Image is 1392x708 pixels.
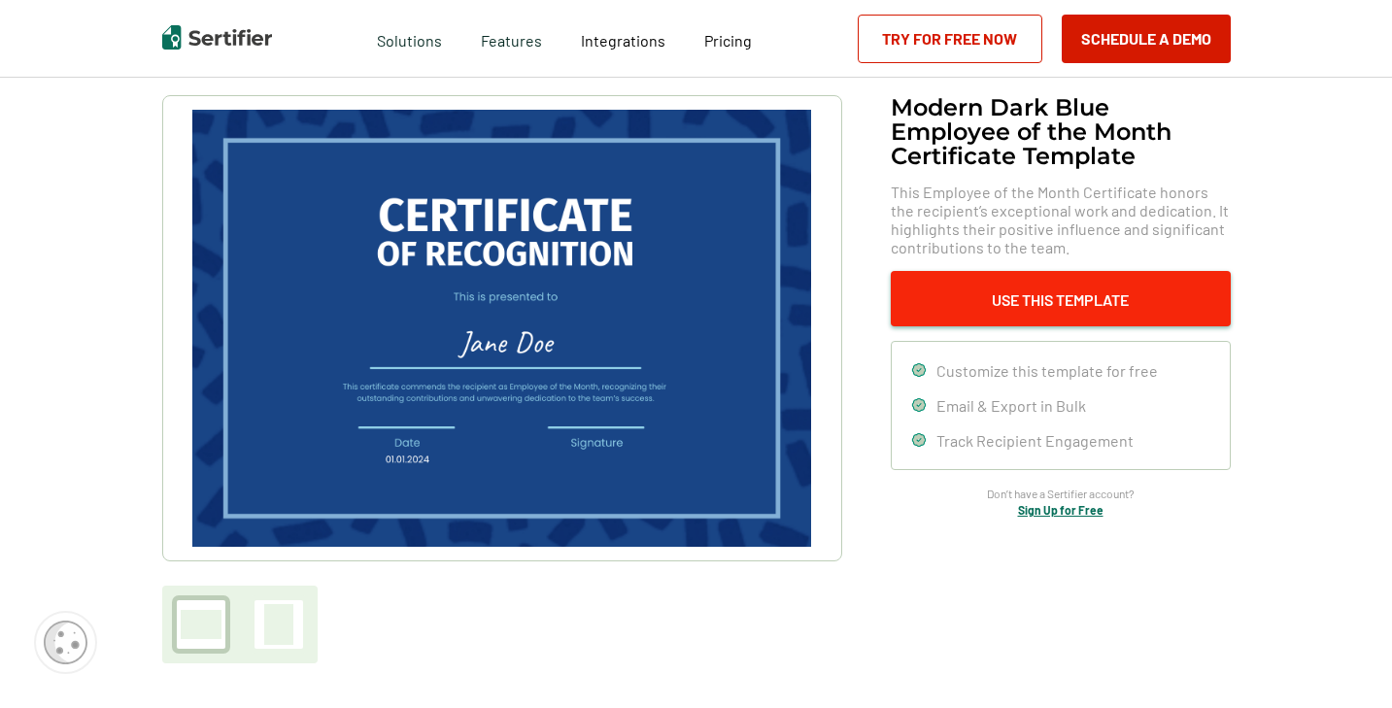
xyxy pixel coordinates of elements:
[987,485,1135,503] span: Don’t have a Sertifier account?
[1295,615,1392,708] iframe: Chat Widget
[44,621,87,664] img: Cookie Popup Icon
[162,25,272,50] img: Sertifier | Digital Credentialing Platform
[936,431,1134,450] span: Track Recipient Engagement
[704,31,752,50] span: Pricing
[891,271,1231,326] button: Use This Template
[481,26,542,51] span: Features
[377,26,442,51] span: Solutions
[704,26,752,51] a: Pricing
[936,361,1158,380] span: Customize this template for free
[581,31,665,50] span: Integrations
[858,15,1042,63] a: Try for Free Now
[1018,503,1103,517] a: Sign Up for Free
[1062,15,1231,63] button: Schedule a Demo
[581,26,665,51] a: Integrations
[891,95,1231,168] h1: Modern Dark Blue Employee of the Month Certificate Template
[891,183,1231,256] span: This Employee of the Month Certificate honors the recipient’s exceptional work and dedication. It...
[192,110,810,547] img: Modern Dark Blue Employee of the Month Certificate Template
[936,396,1086,415] span: Email & Export in Bulk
